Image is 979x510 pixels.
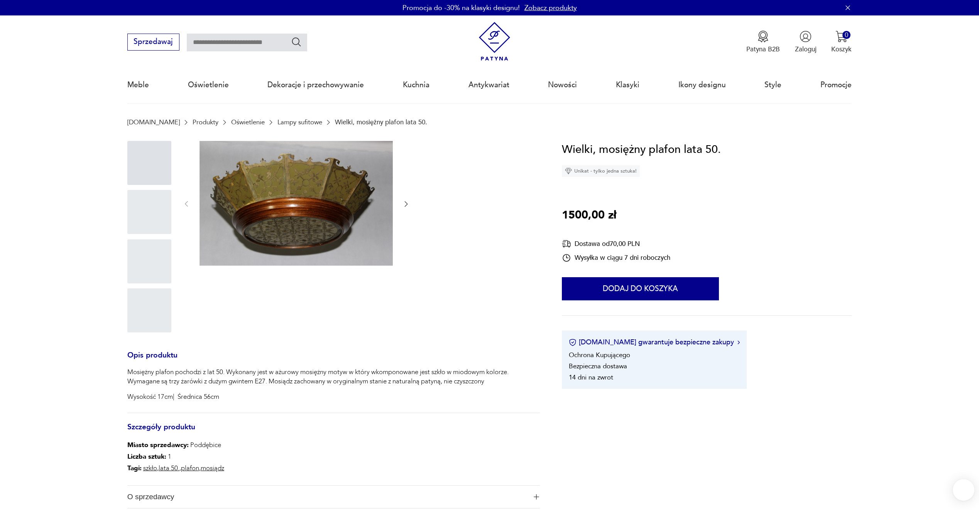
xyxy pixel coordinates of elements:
img: Patyna - sklep z meblami i dekoracjami vintage [475,22,514,61]
a: Produkty [193,119,218,126]
a: Meble [127,67,149,103]
a: mosiądz [201,464,224,473]
p: Poddębice [127,439,224,451]
h3: Opis produktu [127,352,540,368]
a: Antykwariat [468,67,509,103]
a: Lampy sufitowe [277,119,322,126]
div: 0 [842,31,850,39]
img: Ikona dostawy [562,239,571,249]
a: Oświetlenie [188,67,229,103]
img: Zdjęcie produktu Wielki, mosiężny plafon lata 50. [200,141,393,266]
button: Ikona plusaO sprzedawcy [127,486,540,508]
a: Ikona medaluPatyna B2B [746,30,780,54]
img: Ikona plusa [534,494,539,500]
span: O sprzedawcy [127,486,527,508]
a: Dekoracje i przechowywanie [267,67,364,103]
img: Ikona koszyka [835,30,847,42]
div: Dostawa od 70,00 PLN [562,239,670,249]
a: Nowości [548,67,577,103]
a: Promocje [820,67,852,103]
a: Klasyki [616,67,639,103]
img: Ikonka użytkownika [800,30,812,42]
p: Koszyk [831,45,852,54]
iframe: Smartsupp widget button [953,479,974,501]
button: Dodaj do koszyka [562,277,719,300]
b: Miasto sprzedawcy : [127,441,189,449]
p: Zaloguj [795,45,817,54]
a: lata 50. [159,464,179,473]
p: Promocja do -30% na klasyki designu! [402,3,520,13]
p: Wysokość 17cm| Średnica 56cm [127,392,540,402]
a: plafon [181,464,199,473]
button: 0Koszyk [831,30,852,54]
p: , , , [127,463,224,474]
a: Kuchnia [403,67,429,103]
img: Ikona strzałki w prawo [737,341,740,344]
button: Sprzedawaj [127,34,179,51]
p: Wielki, mosiężny plafon lata 50. [335,119,427,126]
a: Zobacz produkty [524,3,577,13]
li: Ochrona Kupującego [569,351,630,359]
a: Style [764,67,781,103]
p: Mosiężny plafon pochodzi z lat 50. Wykonany jest w ażurowy mosiężny motyw w który wkomponowane je... [127,368,540,386]
a: Sprzedawaj [127,39,179,46]
b: Tagi: [127,464,142,473]
h1: Wielki, mosiężny plafon lata 50. [562,141,721,159]
button: Zaloguj [795,30,817,54]
img: Ikona diamentu [565,168,572,175]
li: Bezpieczna dostawa [569,362,627,371]
img: Ikona medalu [757,30,769,42]
div: Wysyłka w ciągu 7 dni roboczych [562,253,670,263]
h3: Szczegóły produktu [127,424,540,440]
li: 14 dni na zwrot [569,373,613,382]
button: Patyna B2B [746,30,780,54]
img: Ikona certyfikatu [569,339,577,346]
a: Ikony designu [678,67,726,103]
a: Oświetlenie [231,119,265,126]
a: [DOMAIN_NAME] [127,119,180,126]
b: Liczba sztuk: [127,452,166,461]
button: [DOMAIN_NAME] gwarantuje bezpieczne zakupy [569,337,740,347]
button: Szukaj [291,36,302,47]
p: Patyna B2B [746,45,780,54]
a: szkło [143,464,157,473]
p: 1500,00 zł [562,207,616,224]
div: Unikat - tylko jedna sztuka! [562,165,640,177]
p: 1 [127,451,224,463]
